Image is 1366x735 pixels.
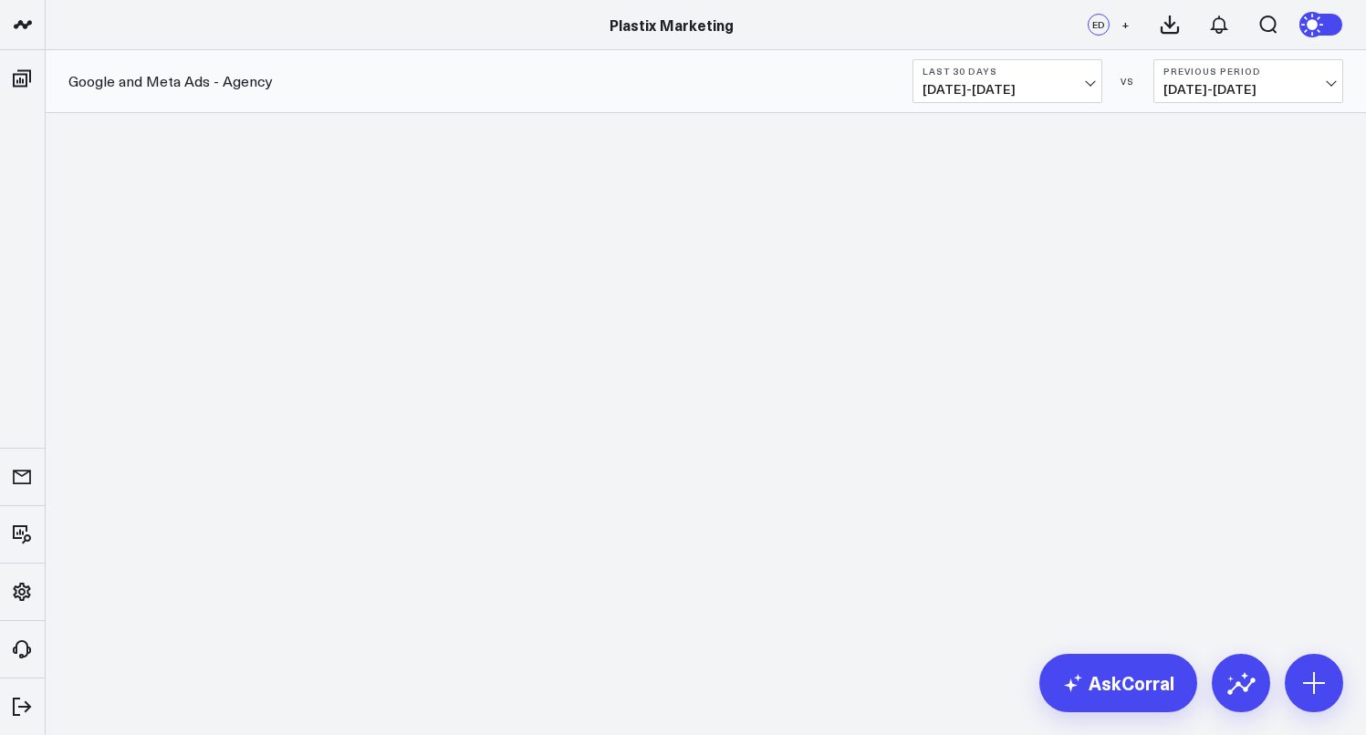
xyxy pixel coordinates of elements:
[1039,654,1197,712] a: AskCorral
[610,15,734,35] a: Plastix Marketing
[1153,59,1343,103] button: Previous Period[DATE]-[DATE]
[923,82,1092,97] span: [DATE] - [DATE]
[68,71,273,91] a: Google and Meta Ads - Agency
[912,59,1102,103] button: Last 30 Days[DATE]-[DATE]
[1163,82,1333,97] span: [DATE] - [DATE]
[1163,66,1333,77] b: Previous Period
[1111,76,1144,87] div: VS
[923,66,1092,77] b: Last 30 Days
[1088,14,1110,36] div: ED
[1114,14,1136,36] button: +
[1121,18,1130,31] span: +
